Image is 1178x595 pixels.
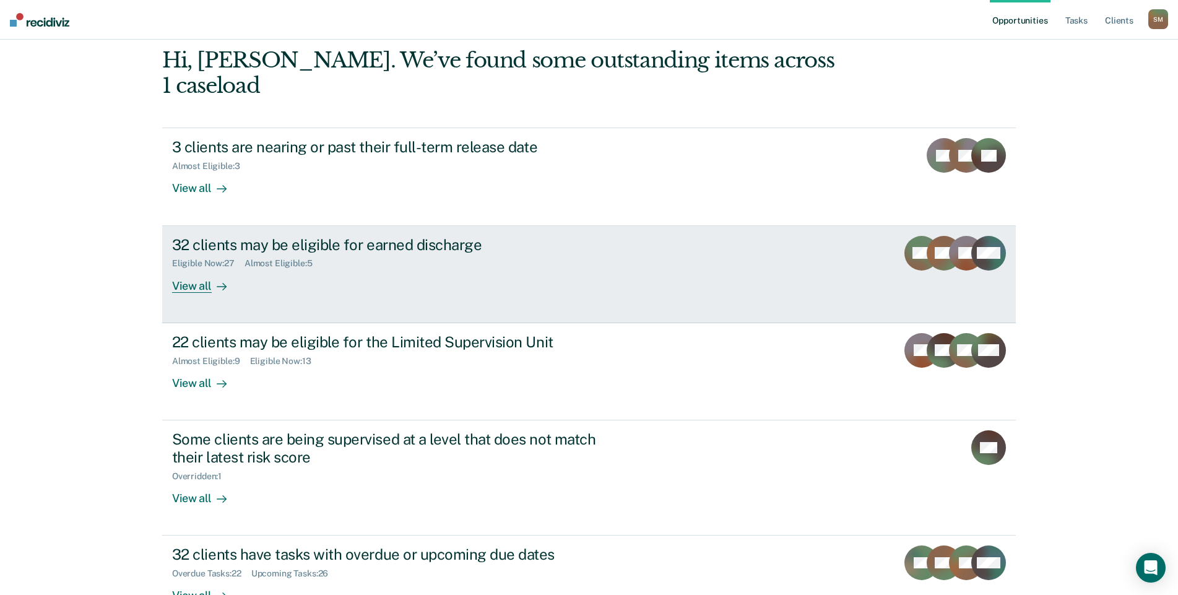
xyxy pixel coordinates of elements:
[162,226,1016,323] a: 32 clients may be eligible for earned dischargeEligible Now:27Almost Eligible:5View all
[162,128,1016,225] a: 3 clients are nearing or past their full-term release dateAlmost Eligible:3View all
[172,138,607,156] div: 3 clients are nearing or past their full-term release date
[172,161,250,172] div: Almost Eligible : 3
[172,430,607,466] div: Some clients are being supervised at a level that does not match their latest risk score
[1148,9,1168,29] div: S M
[162,48,845,98] div: Hi, [PERSON_NAME]. We’ve found some outstanding items across 1 caseload
[172,356,250,367] div: Almost Eligible : 9
[172,545,607,563] div: 32 clients have tasks with overdue or upcoming due dates
[172,236,607,254] div: 32 clients may be eligible for earned discharge
[10,13,69,27] img: Recidiviz
[172,481,241,505] div: View all
[172,471,232,482] div: Overridden : 1
[1148,9,1168,29] button: SM
[172,568,251,579] div: Overdue Tasks : 22
[172,172,241,196] div: View all
[172,366,241,390] div: View all
[172,258,245,269] div: Eligible Now : 27
[245,258,323,269] div: Almost Eligible : 5
[172,333,607,351] div: 22 clients may be eligible for the Limited Supervision Unit
[162,420,1016,536] a: Some clients are being supervised at a level that does not match their latest risk scoreOverridde...
[172,269,241,293] div: View all
[162,323,1016,420] a: 22 clients may be eligible for the Limited Supervision UnitAlmost Eligible:9Eligible Now:13View all
[251,568,339,579] div: Upcoming Tasks : 26
[250,356,321,367] div: Eligible Now : 13
[1136,553,1166,583] div: Open Intercom Messenger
